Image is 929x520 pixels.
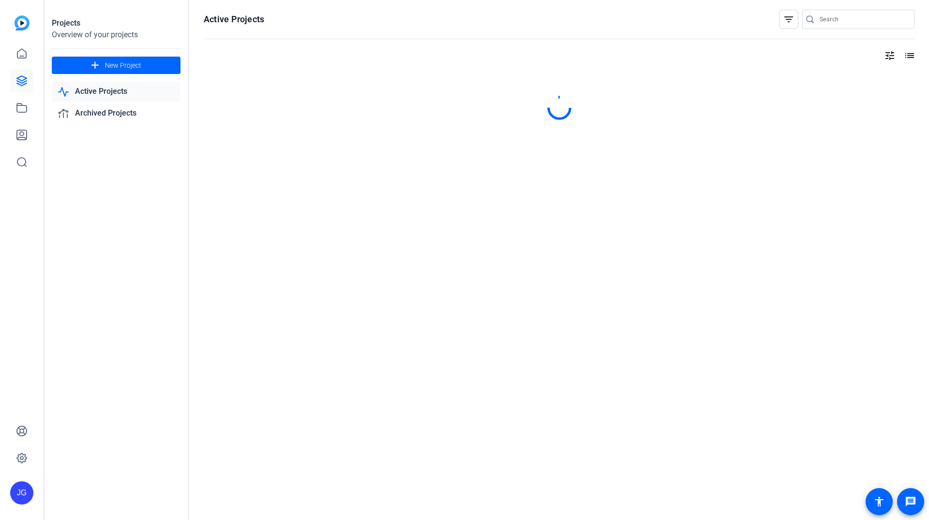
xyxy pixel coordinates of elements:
[52,104,180,123] a: Archived Projects
[903,50,914,61] mat-icon: list
[105,60,141,71] span: New Project
[905,496,916,507] mat-icon: message
[52,57,180,74] button: New Project
[52,17,180,29] div: Projects
[873,496,885,507] mat-icon: accessibility
[15,15,30,30] img: blue-gradient.svg
[52,29,180,41] div: Overview of your projects
[820,14,907,25] input: Search
[884,50,896,61] mat-icon: tune
[783,14,794,25] mat-icon: filter_list
[204,14,264,25] h1: Active Projects
[10,481,33,505] div: JG
[89,59,101,72] mat-icon: add
[52,82,180,102] a: Active Projects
